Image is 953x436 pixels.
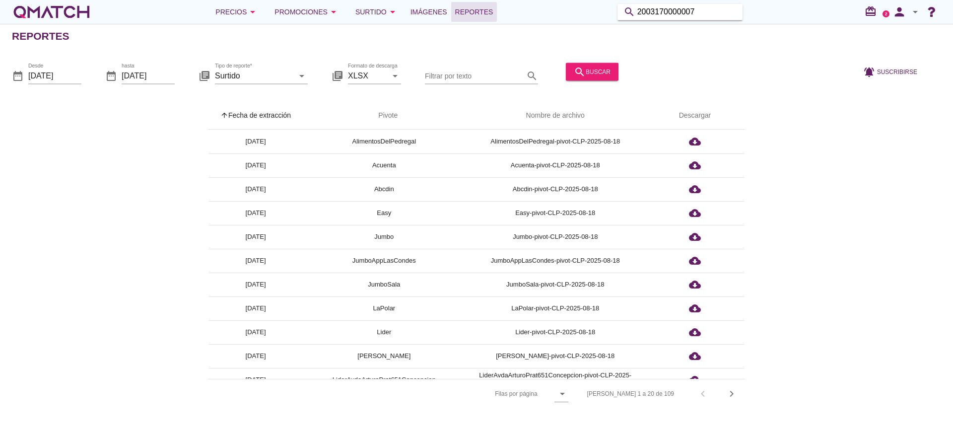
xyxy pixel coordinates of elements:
i: redeem [865,5,881,17]
button: Promociones [267,2,347,22]
td: Easy-pivot-CLP-2025-08-18 [466,201,645,225]
i: cloud_download [689,374,701,386]
i: cloud_download [689,279,701,291]
th: Descargar: Not sorted. [645,102,745,130]
td: LaPolar [303,296,465,320]
button: Surtido [347,2,407,22]
i: cloud_download [689,350,701,362]
i: arrow_upward [220,111,228,119]
td: JumboAppLasCondes [303,249,465,273]
td: [DATE] [208,201,303,225]
td: AlimentosDelPedregal-pivot-CLP-2025-08-18 [466,130,645,153]
h2: Reportes [12,28,69,44]
i: arrow_drop_down [387,6,399,18]
td: [DATE] [208,130,303,153]
div: Precios [215,6,259,18]
i: library_books [199,70,210,81]
i: arrow_drop_down [247,6,259,18]
td: LaPolar-pivot-CLP-2025-08-18 [466,296,645,320]
td: LiderAvdaArturoPrat651Concepcion [303,368,465,392]
td: Lider-pivot-CLP-2025-08-18 [466,320,645,344]
td: [DATE] [208,344,303,368]
td: Abcdin [303,177,465,201]
td: JumboAppLasCondes-pivot-CLP-2025-08-18 [466,249,645,273]
i: cloud_download [689,159,701,171]
th: Fecha de extracción: Sorted ascending. Activate to sort descending. [208,102,303,130]
button: Next page [723,385,741,403]
td: Acuenta [303,153,465,177]
td: [DATE] [208,368,303,392]
i: cloud_download [689,183,701,195]
input: hasta [122,68,175,83]
i: cloud_download [689,326,701,338]
i: chevron_right [726,388,738,400]
text: 2 [885,11,887,16]
button: Precios [207,2,267,22]
i: cloud_download [689,136,701,147]
td: AlimentosDelPedregal [303,130,465,153]
div: [PERSON_NAME] 1 a 20 de 109 [587,389,674,398]
button: buscar [566,63,618,80]
td: JumboSala-pivot-CLP-2025-08-18 [466,273,645,296]
i: cloud_download [689,255,701,267]
th: Pivote: Not sorted. Activate to sort ascending. [303,102,465,130]
i: arrow_drop_down [556,388,568,400]
i: arrow_drop_down [909,6,921,18]
i: notifications_active [863,66,877,77]
i: library_books [332,70,343,81]
div: Promociones [274,6,340,18]
input: Filtrar por texto [425,68,524,83]
td: [DATE] [208,177,303,201]
td: [DATE] [208,153,303,177]
i: cloud_download [689,302,701,314]
i: person [889,5,909,19]
a: Imágenes [407,2,451,22]
i: cloud_download [689,231,701,243]
i: arrow_drop_down [296,70,308,81]
span: Suscribirse [877,67,917,76]
td: JumboSala [303,273,465,296]
i: arrow_drop_down [389,70,401,81]
td: [PERSON_NAME]-pivot-CLP-2025-08-18 [466,344,645,368]
th: Nombre de archivo: Not sorted. [466,102,645,130]
span: Imágenes [410,6,447,18]
input: Tipo de reporte* [215,68,294,83]
a: Reportes [451,2,497,22]
input: Desde [28,68,81,83]
i: date_range [105,70,117,81]
td: Easy [303,201,465,225]
td: [DATE] [208,225,303,249]
button: Suscribirse [855,63,925,80]
td: Jumbo [303,225,465,249]
td: [DATE] [208,273,303,296]
div: Filas por página [396,379,568,408]
td: [DATE] [208,249,303,273]
i: search [623,6,635,18]
td: [DATE] [208,296,303,320]
input: Buscar productos [637,4,737,20]
td: Lider [303,320,465,344]
div: buscar [574,66,611,77]
i: arrow_drop_down [328,6,340,18]
i: date_range [12,70,24,81]
a: 2 [883,10,889,17]
td: [PERSON_NAME] [303,344,465,368]
td: LiderAvdaArturoPrat651Concepcion-pivot-CLP-2025-08-18 [466,368,645,392]
a: white-qmatch-logo [12,2,91,22]
td: [DATE] [208,320,303,344]
i: cloud_download [689,207,701,219]
span: Reportes [455,6,493,18]
td: Abcdin-pivot-CLP-2025-08-18 [466,177,645,201]
div: Surtido [355,6,399,18]
i: search [574,66,586,77]
i: search [526,70,538,81]
input: Formato de descarga [348,68,387,83]
td: Jumbo-pivot-CLP-2025-08-18 [466,225,645,249]
td: Acuenta-pivot-CLP-2025-08-18 [466,153,645,177]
